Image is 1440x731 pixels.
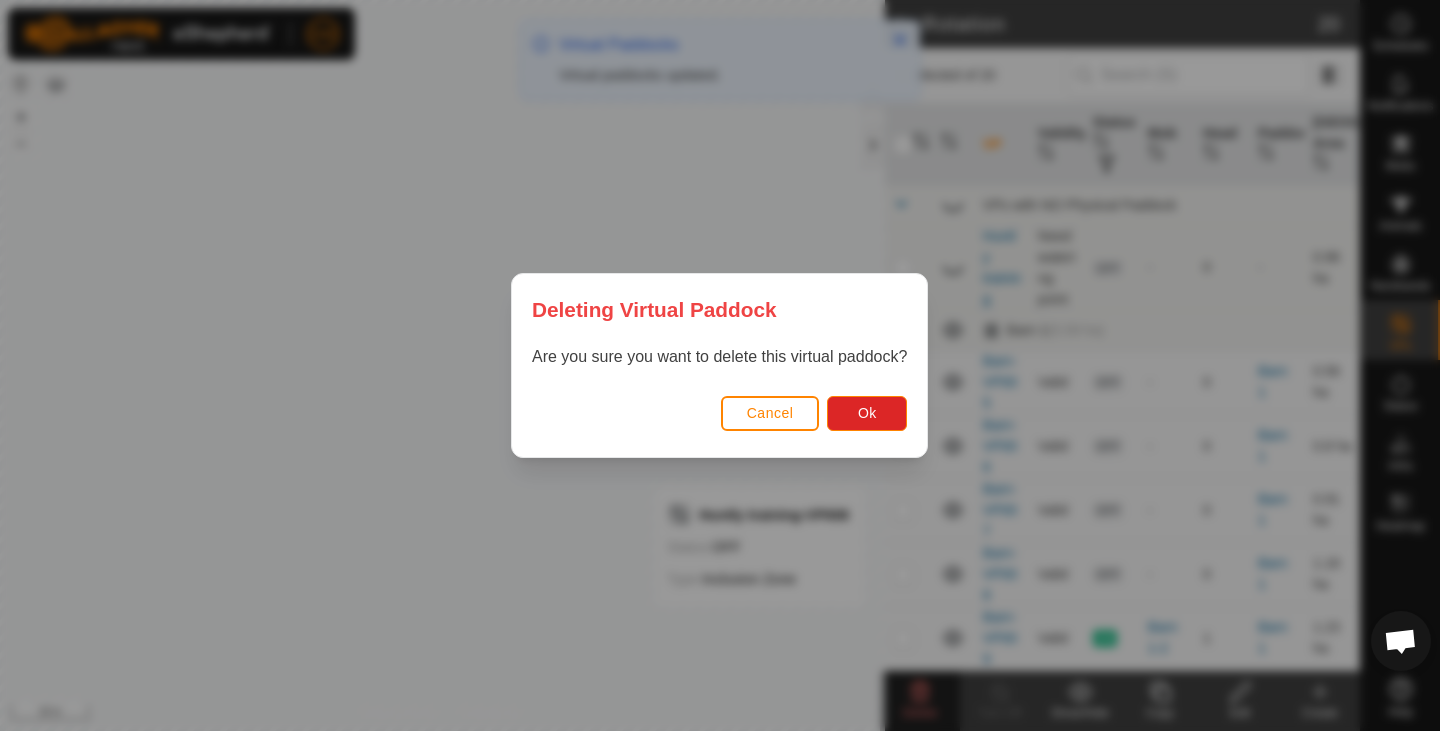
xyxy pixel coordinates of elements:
span: Deleting Virtual Paddock [532,294,777,325]
span: Ok [858,405,877,421]
span: Cancel [747,405,794,421]
div: Open chat [1371,611,1431,671]
button: Ok [828,396,908,431]
p: Are you sure you want to delete this virtual paddock? [532,345,907,369]
button: Cancel [721,396,820,431]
